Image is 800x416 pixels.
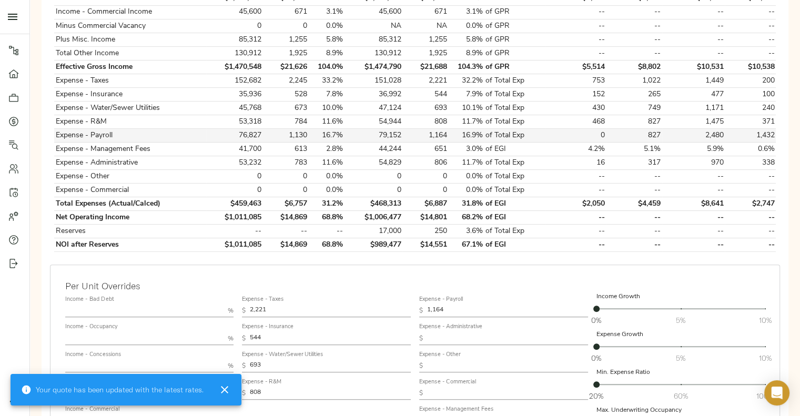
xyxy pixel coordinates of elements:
[449,47,484,60] td: 8.9%
[308,19,344,33] td: 0.0%
[206,115,262,129] td: 53,318
[596,292,765,301] p: Income Growth
[308,129,344,143] td: 16.7%
[262,197,308,211] td: $6,757
[402,238,448,252] td: $14,551
[345,33,403,47] td: 85,312
[545,156,606,170] td: 16
[545,102,606,115] td: 430
[606,211,662,225] td: --
[262,115,308,129] td: 784
[308,47,344,60] td: 8.9%
[228,306,234,316] p: %
[725,47,776,60] td: --
[756,391,774,401] span: 100%
[545,47,606,60] td: --
[402,102,448,115] td: 693
[662,60,725,74] td: $10,531
[596,368,765,377] p: Min. Expense Ratio
[725,143,776,156] td: 0.6%
[65,407,119,413] label: Income - Commercial
[308,143,344,156] td: 2.8%
[419,361,423,371] p: $
[402,74,448,88] td: 2,221
[402,5,448,19] td: 671
[545,5,606,19] td: --
[725,88,776,102] td: 100
[545,60,606,74] td: $5,514
[449,115,484,129] td: 11.7%
[484,102,545,115] td: of Total Exp
[54,74,206,88] td: Expense - Taxes
[725,170,776,184] td: --
[206,60,262,74] td: $1,470,548
[606,5,662,19] td: --
[206,211,262,225] td: $1,011,085
[725,74,776,88] td: 200
[662,19,725,33] td: --
[308,60,344,74] td: 104.0%
[308,5,344,19] td: 3.1%
[545,115,606,129] td: 468
[345,143,403,156] td: 44,244
[54,143,206,156] td: Expense - Management Fees
[65,324,117,330] label: Income - Occupancy
[674,391,688,401] span: 60%
[21,380,204,399] div: Your quote has been updated with the latest rates.
[606,225,662,238] td: --
[589,391,603,401] span: 20%
[345,60,403,74] td: $1,474,790
[345,88,403,102] td: 36,992
[54,225,206,238] td: Reserves
[206,102,262,115] td: 45,768
[545,33,606,47] td: --
[662,184,725,197] td: --
[262,170,308,184] td: 0
[419,389,423,398] p: $
[262,19,308,33] td: 0
[725,33,776,47] td: --
[484,143,545,156] td: of EGI
[596,405,765,415] p: Max. Underwriting Occupancy
[725,19,776,33] td: --
[206,184,262,197] td: 0
[662,197,725,211] td: $8,641
[591,353,601,363] span: 0%
[449,33,484,47] td: 5.8%
[345,184,403,197] td: 0
[449,74,484,88] td: 32.2%
[54,115,206,129] td: Expense - R&M
[206,47,262,60] td: 130,912
[484,170,545,184] td: of Total Exp
[54,211,206,225] td: Net Operating Income
[262,5,308,19] td: 671
[662,238,725,252] td: --
[308,74,344,88] td: 33.2%
[662,74,725,88] td: 1,449
[545,197,606,211] td: $2,050
[242,306,246,316] p: $
[545,225,606,238] td: --
[206,88,262,102] td: 35,936
[484,47,545,60] td: of GPR
[606,156,662,170] td: 317
[449,225,484,238] td: 3.6%
[449,102,484,115] td: 10.1%
[545,74,606,88] td: 753
[484,88,545,102] td: of Total Exp
[206,197,262,211] td: $459,463
[262,238,308,252] td: $14,869
[545,143,606,156] td: 4.2%
[596,330,765,339] p: Expense Growth
[54,33,206,47] td: Plus Misc. Income
[419,352,461,358] label: Expense - Other
[402,19,448,33] td: NA
[662,47,725,60] td: --
[308,184,344,197] td: 0.0%
[54,102,206,115] td: Expense - Water/Sewer Utilities
[402,88,448,102] td: 544
[54,238,206,252] td: NOI after Reserves
[262,60,308,74] td: $21,626
[545,238,606,252] td: --
[345,129,403,143] td: 79,152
